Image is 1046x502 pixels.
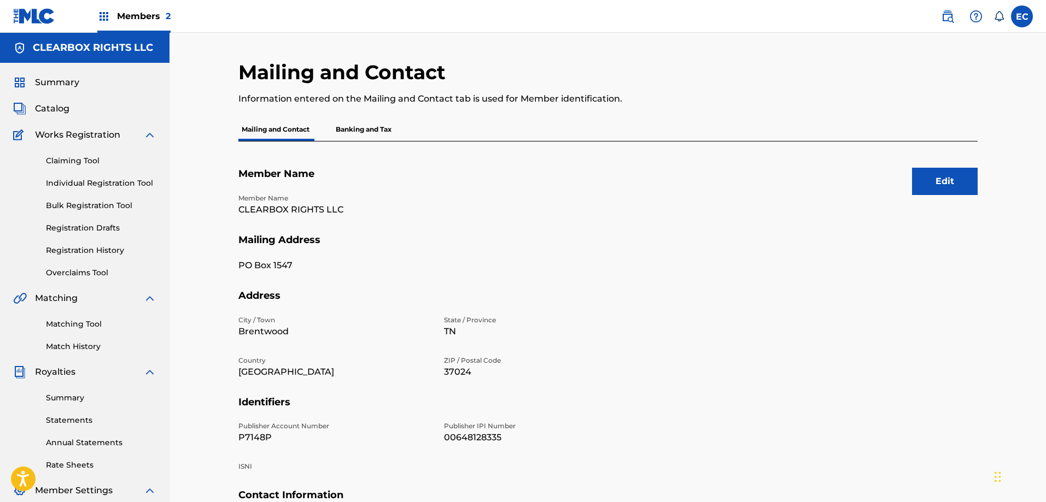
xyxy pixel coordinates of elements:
[46,155,156,167] a: Claiming Tool
[46,222,156,234] a: Registration Drafts
[13,76,26,89] img: Summary
[238,92,808,105] p: Information entered on the Mailing and Contact tab is used for Member identification.
[444,365,636,379] p: 37024
[13,292,27,305] img: Matching
[35,102,69,115] span: Catalog
[13,102,69,115] a: CatalogCatalog
[238,431,431,444] p: P7148P
[444,325,636,338] p: TN
[13,102,26,115] img: Catalog
[238,462,431,471] p: ISNI
[97,10,110,23] img: Top Rightsholders
[332,118,395,141] p: Banking and Tax
[35,365,75,379] span: Royalties
[937,5,959,27] a: Public Search
[238,259,431,272] p: PO Box 1547
[238,315,431,325] p: City / Town
[33,42,153,54] h5: CLEARBOX RIGHTS LLC
[13,484,26,497] img: Member Settings
[238,203,431,216] p: CLEARBOX RIGHTS LLC
[143,365,156,379] img: expand
[46,245,156,256] a: Registration History
[13,76,79,89] a: SummarySummary
[444,315,636,325] p: State / Province
[35,292,78,305] span: Matching
[238,234,978,259] h5: Mailing Address
[46,392,156,404] a: Summary
[46,318,156,330] a: Matching Tool
[143,292,156,305] img: expand
[13,128,27,141] img: Works Registration
[238,118,313,141] p: Mailing and Contact
[238,325,431,338] p: Brentwood
[444,431,636,444] p: 00648128335
[46,415,156,426] a: Statements
[238,290,978,315] h5: Address
[35,484,113,497] span: Member Settings
[444,421,636,431] p: Publisher IPI Number
[238,396,978,422] h5: Identifiers
[994,11,1004,22] div: Notifications
[143,128,156,141] img: expand
[238,356,431,365] p: Country
[991,450,1046,502] iframe: Chat Widget
[35,76,79,89] span: Summary
[143,484,156,497] img: expand
[444,356,636,365] p: ZIP / Postal Code
[166,11,171,21] span: 2
[46,178,156,189] a: Individual Registration Tool
[912,168,978,195] button: Edit
[238,421,431,431] p: Publisher Account Number
[13,8,55,24] img: MLC Logo
[46,267,156,279] a: Overclaims Tool
[46,341,156,352] a: Match History
[35,128,120,141] span: Works Registration
[117,10,171,22] span: Members
[13,365,26,379] img: Royalties
[969,10,983,23] img: help
[238,365,431,379] p: [GEOGRAPHIC_DATA]
[995,460,1001,493] div: Drag
[238,168,978,193] h5: Member Name
[238,60,451,85] h2: Mailing and Contact
[1011,5,1033,27] div: User Menu
[46,200,156,211] a: Bulk Registration Tool
[941,10,954,23] img: search
[13,42,26,55] img: Accounts
[1015,331,1046,419] iframe: Resource Center
[46,459,156,471] a: Rate Sheets
[965,5,987,27] div: Help
[238,193,431,203] p: Member Name
[46,437,156,448] a: Annual Statements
